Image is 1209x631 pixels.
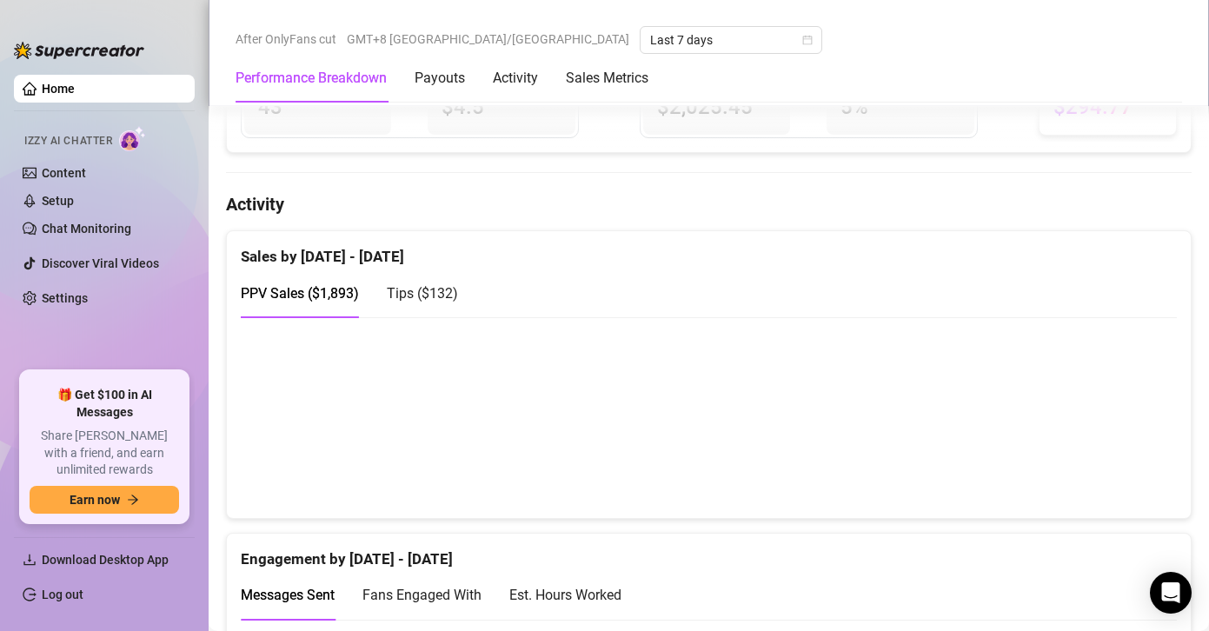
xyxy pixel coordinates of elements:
h4: Activity [226,192,1192,216]
span: $294.77 [1053,93,1163,121]
a: Discover Viral Videos [42,256,159,270]
div: Activity [493,68,538,89]
a: Home [42,82,75,96]
span: Last 7 days [650,27,812,53]
span: 🎁 Get $100 in AI Messages [30,387,179,421]
a: Settings [42,291,88,305]
div: Sales Metrics [566,68,648,89]
div: Engagement by [DATE] - [DATE] [241,534,1177,571]
span: GMT+8 [GEOGRAPHIC_DATA]/[GEOGRAPHIC_DATA] [347,26,629,52]
div: Open Intercom Messenger [1150,572,1192,614]
a: Content [42,166,86,180]
span: Fans Engaged With [362,587,482,603]
div: Performance Breakdown [236,68,387,89]
span: Tips ( $132 ) [387,285,458,302]
span: Download Desktop App [42,553,169,567]
span: 43 [258,93,377,121]
div: Est. Hours Worked [509,584,621,606]
span: Share [PERSON_NAME] with a friend, and earn unlimited rewards [30,428,179,479]
span: Messages Sent [241,587,335,603]
button: Earn nowarrow-right [30,486,179,514]
a: Log out [42,588,83,601]
img: logo-BBDzfeDw.svg [14,42,144,59]
span: arrow-right [127,494,139,506]
span: calendar [802,35,813,45]
span: Earn now [70,493,120,507]
div: Payouts [415,68,465,89]
img: AI Chatter [119,126,146,151]
span: Izzy AI Chatter [24,133,112,149]
a: Chat Monitoring [42,222,131,236]
span: download [23,553,37,567]
a: Setup [42,194,74,208]
span: PPV Sales ( $1,893 ) [241,285,359,302]
span: After OnlyFans cut [236,26,336,52]
span: $4.5 [442,93,561,121]
span: 5 % [840,93,960,121]
span: $2,025.45 [657,93,776,121]
div: Sales by [DATE] - [DATE] [241,231,1177,269]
